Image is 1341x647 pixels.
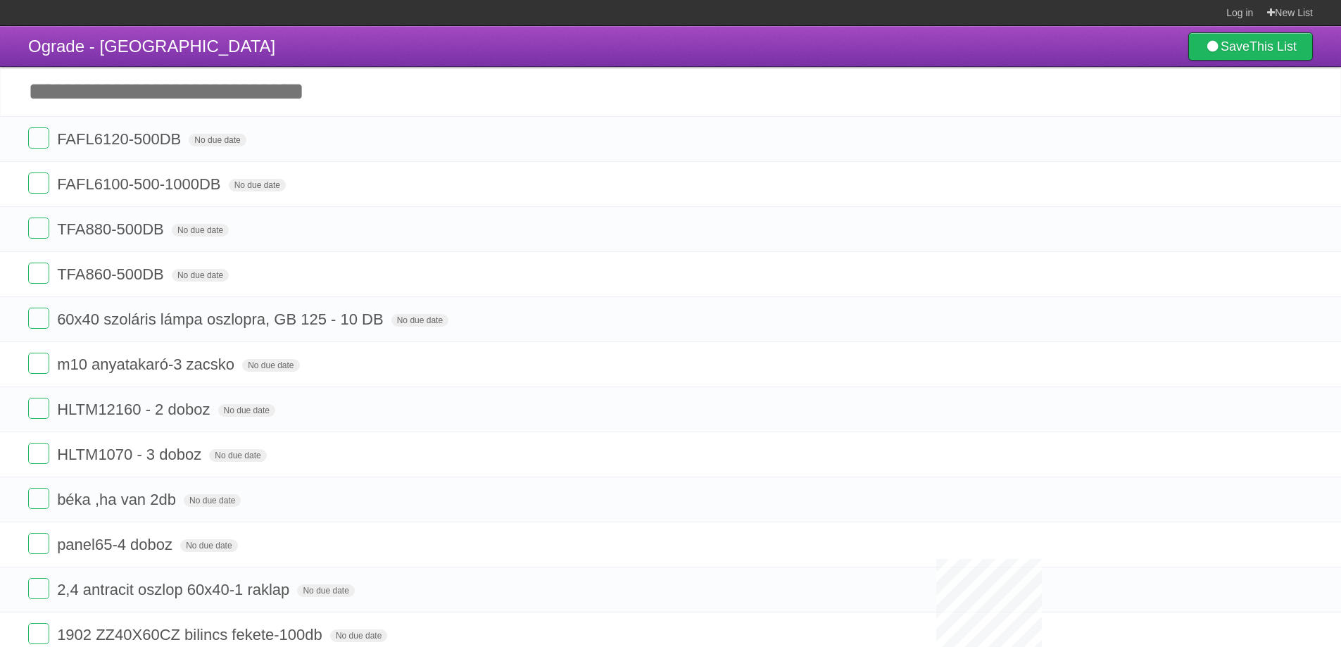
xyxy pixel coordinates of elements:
span: TFA880-500DB [57,220,168,238]
span: TFA860-500DB [57,265,168,283]
span: m10 anyatakaró-3 zacsko [57,356,238,373]
span: No due date [242,359,299,372]
label: Done [28,127,49,149]
span: No due date [172,269,229,282]
span: No due date [330,629,387,642]
label: Done [28,353,49,374]
span: panel65-4 doboz [57,536,176,553]
label: Done [28,308,49,329]
span: No due date [218,404,275,417]
label: Done [28,578,49,599]
span: Ograde - [GEOGRAPHIC_DATA] [28,37,275,56]
label: Done [28,533,49,554]
span: 2,4 antracit oszlop 60x40-1 raklap [57,581,293,598]
a: SaveThis List [1188,32,1313,61]
span: No due date [184,494,241,507]
span: No due date [189,134,246,146]
label: Done [28,218,49,239]
span: HLTM1070 - 3 doboz [57,446,205,463]
span: No due date [180,539,237,552]
span: 60x40 szoláris lámpa oszlopra, GB 125 - 10 DB [57,310,386,328]
span: FAFL6120-500DB [57,130,184,148]
span: No due date [229,179,286,191]
span: 1902 ZZ40X60CZ bilincs fekete-100db [57,626,326,643]
span: No due date [209,449,266,462]
span: béka ,ha van 2db [57,491,180,508]
span: No due date [297,584,354,597]
span: FAFL6100-500-1000DB [57,175,224,193]
label: Done [28,623,49,644]
span: No due date [391,314,448,327]
label: Done [28,398,49,419]
label: Done [28,443,49,464]
label: Done [28,488,49,509]
span: No due date [172,224,229,237]
span: HLTM12160 - 2 doboz [57,401,213,418]
b: This List [1249,39,1297,54]
label: Done [28,263,49,284]
label: Done [28,172,49,194]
